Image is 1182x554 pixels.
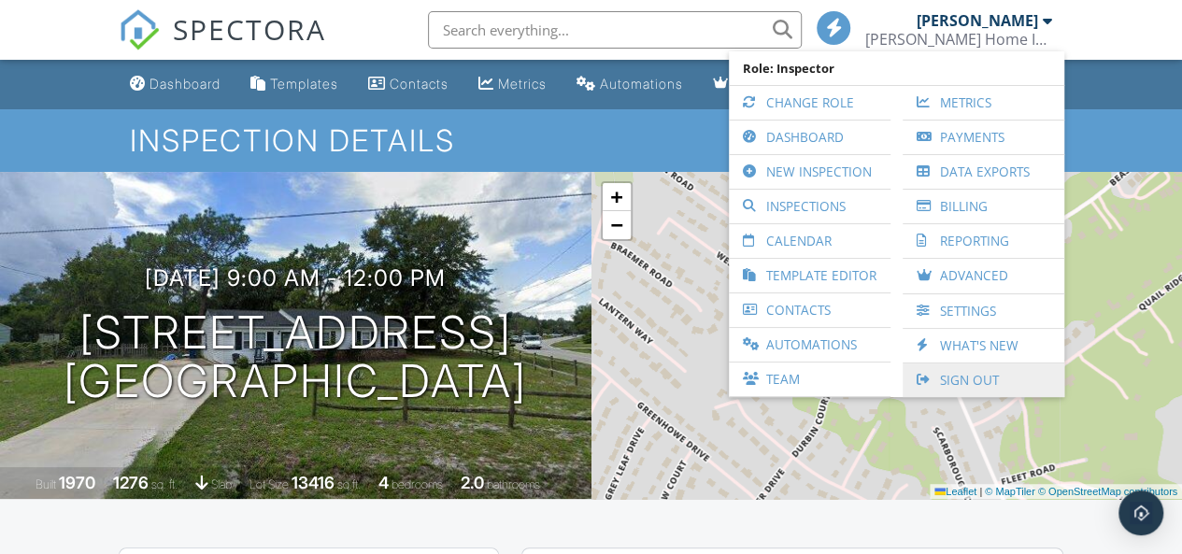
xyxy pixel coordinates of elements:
span: bedrooms [392,477,443,491]
img: The Best Home Inspection Software - Spectora [119,9,160,50]
a: Change Role [738,86,881,120]
span: − [610,213,622,236]
div: [PERSON_NAME] [917,11,1038,30]
a: Data Exports [912,155,1055,189]
a: SPECTORA [119,25,326,64]
h3: [DATE] 9:00 am - 12:00 pm [145,265,446,291]
a: Automations [738,328,881,362]
a: Inspections [738,190,881,223]
div: 4 [378,473,389,492]
div: 1276 [113,473,149,492]
div: Dashboard [150,76,221,92]
a: Metrics [912,86,1055,120]
a: Metrics [471,67,554,102]
a: Reporting [912,224,1055,258]
div: Metrics [498,76,547,92]
span: Built [36,477,56,491]
a: Settings [912,294,1055,328]
input: Search everything... [428,11,802,49]
div: 13416 [292,473,335,492]
a: Zoom in [603,183,631,211]
a: Dashboard [122,67,228,102]
a: New Inspection [738,155,881,189]
a: Automations (Basic) [569,67,691,102]
a: Leaflet [934,486,976,497]
span: sq.ft. [337,477,361,491]
div: 2.0 [461,473,484,492]
a: Dashboard [738,121,881,154]
a: Zoom out [603,211,631,239]
a: Calendar [738,224,881,258]
div: Ivey Home Inspection Service [865,30,1052,49]
a: Contacts [738,293,881,327]
h1: [STREET_ADDRESS] [GEOGRAPHIC_DATA] [64,308,527,407]
span: bathrooms [487,477,540,491]
span: SPECTORA [173,9,326,49]
div: Automations [600,76,683,92]
span: Lot Size [249,477,289,491]
span: slab [211,477,232,491]
a: Advanced [912,259,1055,293]
a: © MapTiler [985,486,1035,497]
a: Team [738,362,881,396]
a: Contacts [361,67,456,102]
a: Payments [912,121,1055,154]
a: Sign Out [912,363,1055,397]
div: Open Intercom Messenger [1118,490,1163,535]
span: sq. ft. [151,477,178,491]
span: + [610,185,622,208]
a: Billing [912,190,1055,223]
h1: Inspection Details [130,124,1051,157]
span: Role: Inspector [738,51,1055,85]
a: What's New [912,329,1055,362]
div: Contacts [390,76,449,92]
a: Template Editor [738,259,881,292]
div: Templates [270,76,338,92]
a: © OpenStreetMap contributors [1038,486,1177,497]
a: Templates [243,67,346,102]
div: 1970 [59,473,95,492]
a: Advanced [705,67,807,102]
span: | [979,486,982,497]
